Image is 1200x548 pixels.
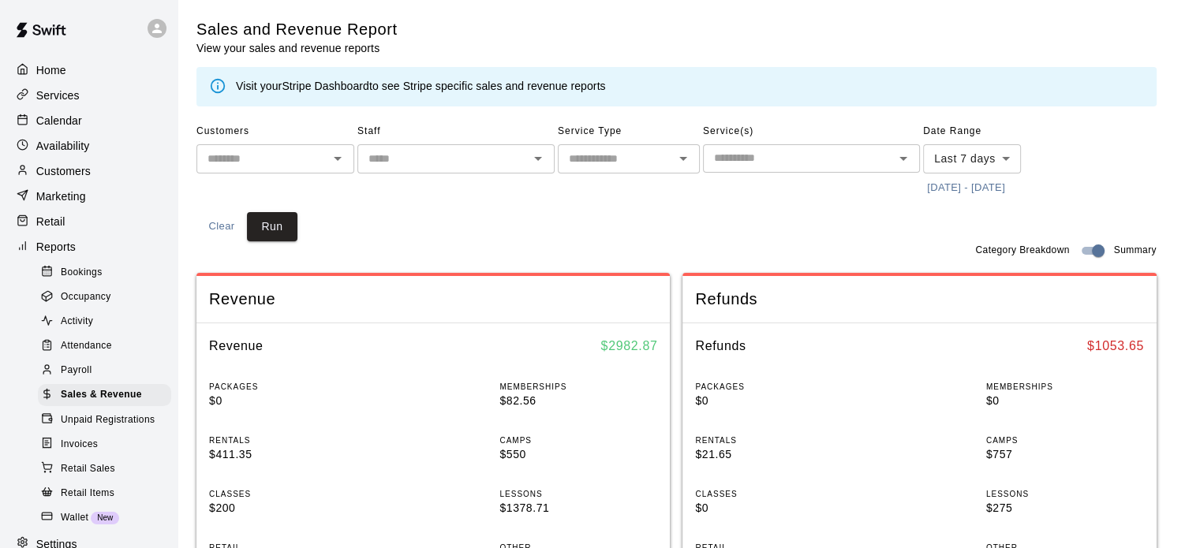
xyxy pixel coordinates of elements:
[499,393,657,409] p: $82.56
[923,144,1021,173] div: Last 7 days
[38,310,178,334] a: Activity
[282,80,369,92] a: Stripe Dashboard
[196,212,247,241] button: Clear
[558,119,700,144] span: Service Type
[13,58,165,82] a: Home
[209,500,367,516] p: $200
[196,119,354,144] span: Customers
[499,434,657,446] p: CAMPS
[38,285,178,309] a: Occupancy
[357,119,555,144] span: Staff
[703,119,920,144] span: Service(s)
[36,239,76,255] p: Reports
[986,381,1144,393] p: MEMBERSHIPS
[672,147,694,170] button: Open
[986,393,1144,409] p: $0
[36,188,86,204] p: Marketing
[38,286,171,308] div: Occupancy
[38,383,178,408] a: Sales & Revenue
[695,446,853,463] p: $21.65
[36,138,90,154] p: Availability
[61,338,112,354] span: Attendance
[986,500,1144,516] p: $275
[38,505,178,530] a: WalletNew
[38,409,171,431] div: Unpaid Registrations
[892,147,914,170] button: Open
[61,314,93,330] span: Activity
[13,134,165,158] a: Availability
[1114,243,1157,259] span: Summary
[695,393,853,409] p: $0
[38,408,178,432] a: Unpaid Registrations
[91,513,119,522] span: New
[61,387,142,403] span: Sales & Revenue
[327,147,349,170] button: Open
[38,359,178,383] a: Payroll
[527,147,549,170] button: Open
[209,381,367,393] p: PACKAGES
[38,458,171,480] div: Retail Sales
[13,84,165,107] a: Services
[923,176,1009,200] button: [DATE] - [DATE]
[38,481,178,505] a: Retail Items
[38,434,171,456] div: Invoices
[38,507,171,529] div: WalletNew
[38,260,178,285] a: Bookings
[61,486,114,501] span: Retail Items
[209,336,264,356] h6: Revenue
[499,446,657,463] p: $550
[209,446,367,463] p: $411.35
[61,412,155,428] span: Unpaid Registrations
[499,381,657,393] p: MEMBERSHIPS
[695,289,1143,310] span: Refunds
[13,109,165,132] a: Calendar
[36,88,80,103] p: Services
[36,113,82,129] p: Calendar
[38,483,171,505] div: Retail Items
[13,235,165,259] a: Reports
[38,384,171,406] div: Sales & Revenue
[695,500,853,516] p: $0
[236,78,606,95] div: Visit your to see Stripe specific sales and revenue reports
[986,488,1144,500] p: LESSONS
[38,335,171,357] div: Attendance
[61,510,88,526] span: Wallet
[209,289,657,310] span: Revenue
[695,488,853,500] p: CLASSES
[61,461,115,477] span: Retail Sales
[38,262,171,284] div: Bookings
[38,311,171,333] div: Activity
[986,446,1144,463] p: $757
[13,159,165,183] a: Customers
[499,488,657,500] p: LESSONS
[36,214,65,229] p: Retail
[923,119,1061,144] span: Date Range
[38,457,178,481] a: Retail Sales
[247,212,297,241] button: Run
[38,334,178,359] a: Attendance
[61,265,103,281] span: Bookings
[196,19,398,40] h5: Sales and Revenue Report
[209,488,367,500] p: CLASSES
[13,185,165,208] a: Marketing
[986,434,1144,446] p: CAMPS
[209,434,367,446] p: RENTALS
[38,360,171,382] div: Payroll
[1087,336,1144,356] h6: $ 1053.65
[36,62,66,78] p: Home
[209,393,367,409] p: $0
[196,40,398,56] p: View your sales and revenue reports
[695,434,853,446] p: RENTALS
[61,437,98,453] span: Invoices
[975,243,1069,259] span: Category Breakdown
[61,363,92,378] span: Payroll
[13,210,165,233] a: Retail
[38,432,178,457] a: Invoices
